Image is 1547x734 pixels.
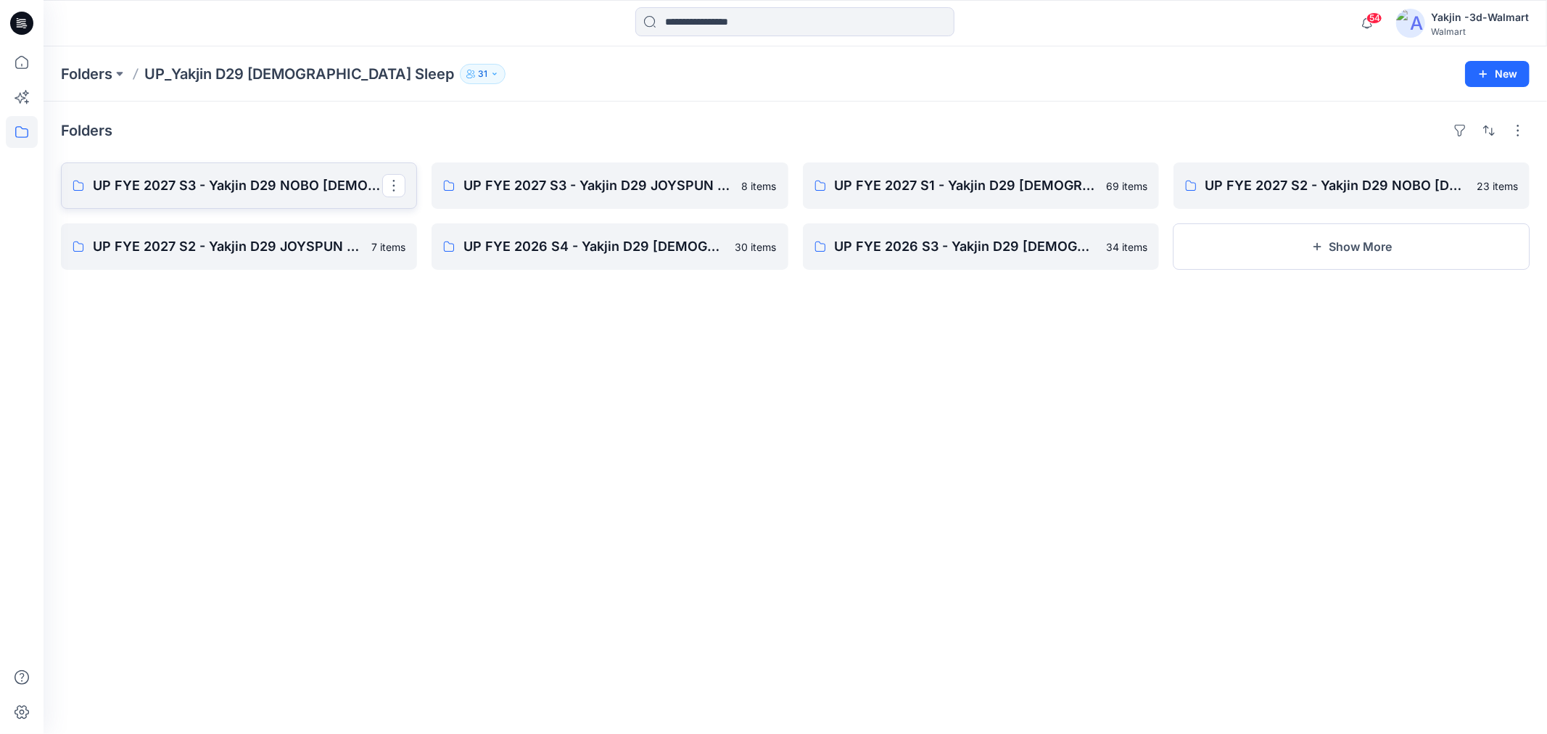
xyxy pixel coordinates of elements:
[1106,178,1147,194] p: 69 items
[61,122,112,139] h4: Folders
[1431,9,1529,26] div: Yakjin -3d-Walmart
[803,162,1159,209] a: UP FYE 2027 S1 - Yakjin D29 [DEMOGRAPHIC_DATA] Sleepwear69 items
[144,64,454,84] p: UP_Yakjin D29 [DEMOGRAPHIC_DATA] Sleep
[1366,12,1382,24] span: 54
[1173,223,1530,270] button: Show More
[1396,9,1425,38] img: avatar
[1465,61,1530,87] button: New
[93,236,363,257] p: UP FYE 2027 S2 - Yakjin D29 JOYSPUN [DEMOGRAPHIC_DATA] Sleepwear
[1431,26,1529,37] div: Walmart
[478,66,487,82] p: 31
[742,178,777,194] p: 8 items
[61,162,417,209] a: UP FYE 2027 S3 - Yakjin D29 NOBO [DEMOGRAPHIC_DATA] Sleepwear
[93,176,382,196] p: UP FYE 2027 S3 - Yakjin D29 NOBO [DEMOGRAPHIC_DATA] Sleepwear
[460,64,506,84] button: 31
[1106,239,1147,255] p: 34 items
[1205,176,1468,196] p: UP FYE 2027 S2 - Yakjin D29 NOBO [DEMOGRAPHIC_DATA] Sleepwear
[463,236,726,257] p: UP FYE 2026 S4 - Yakjin D29 [DEMOGRAPHIC_DATA] Sleepwear
[61,64,112,84] a: Folders
[735,239,777,255] p: 30 items
[803,223,1159,270] a: UP FYE 2026 S3 - Yakjin D29 [DEMOGRAPHIC_DATA] Sleepwear34 items
[835,236,1097,257] p: UP FYE 2026 S3 - Yakjin D29 [DEMOGRAPHIC_DATA] Sleepwear
[371,239,405,255] p: 7 items
[463,176,733,196] p: UP FYE 2027 S3 - Yakjin D29 JOYSPUN [DEMOGRAPHIC_DATA] Sleepwear
[61,223,417,270] a: UP FYE 2027 S2 - Yakjin D29 JOYSPUN [DEMOGRAPHIC_DATA] Sleepwear7 items
[835,176,1097,196] p: UP FYE 2027 S1 - Yakjin D29 [DEMOGRAPHIC_DATA] Sleepwear
[1173,162,1530,209] a: UP FYE 2027 S2 - Yakjin D29 NOBO [DEMOGRAPHIC_DATA] Sleepwear23 items
[432,162,788,209] a: UP FYE 2027 S3 - Yakjin D29 JOYSPUN [DEMOGRAPHIC_DATA] Sleepwear8 items
[1477,178,1518,194] p: 23 items
[432,223,788,270] a: UP FYE 2026 S4 - Yakjin D29 [DEMOGRAPHIC_DATA] Sleepwear30 items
